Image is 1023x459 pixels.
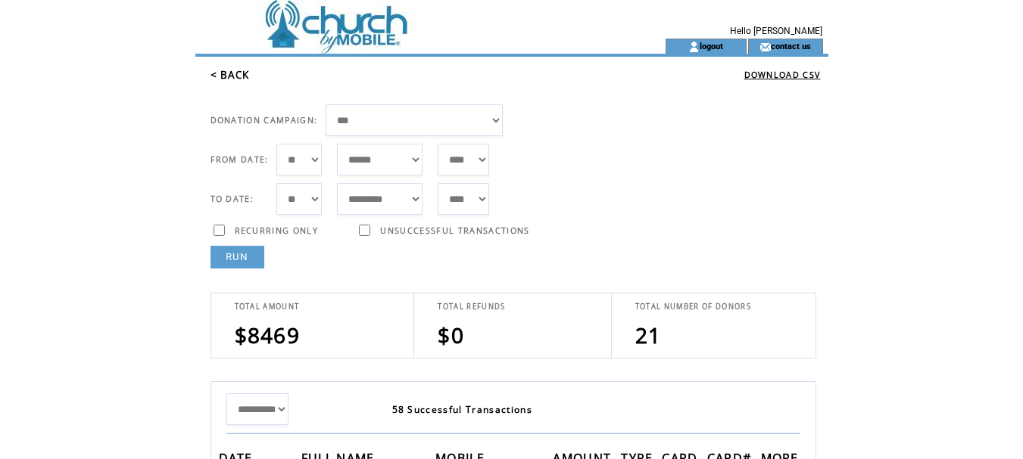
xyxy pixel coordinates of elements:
img: account_icon.gif [688,41,700,53]
a: logout [700,41,723,51]
span: Hello [PERSON_NAME] [730,26,822,36]
span: 21 [635,321,662,349]
a: RUN [211,246,264,268]
a: < BACK [211,68,250,82]
img: contact_us_icon.gif [759,41,771,53]
a: contact us [771,41,811,51]
span: UNSUCCESSFUL TRANSACTIONS [380,225,529,236]
span: 58 Successful Transactions [392,403,533,416]
span: TOTAL REFUNDS [438,302,505,312]
span: RECURRING ONLY [235,225,319,236]
span: TO DATE: [211,194,254,204]
span: TOTAL NUMBER OF DONORS [635,302,751,312]
span: DONATION CAMPAIGN: [211,115,318,126]
a: DOWNLOAD CSV [744,70,821,80]
span: $8469 [235,321,301,349]
span: TOTAL AMOUNT [235,302,300,312]
span: $0 [438,321,464,349]
span: FROM DATE: [211,154,269,165]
